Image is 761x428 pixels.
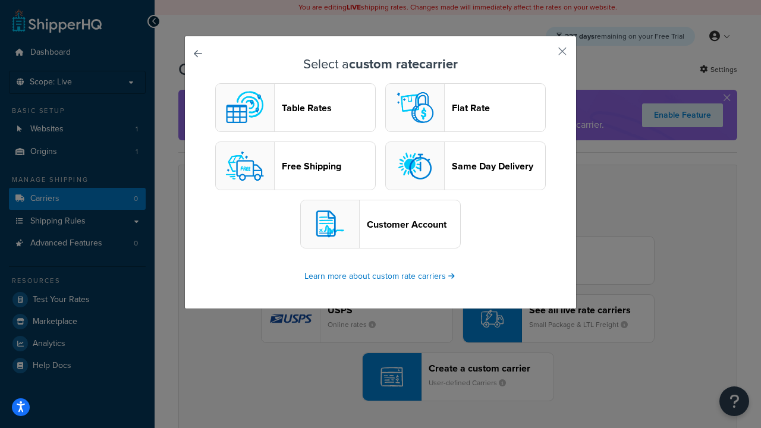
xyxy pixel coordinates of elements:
header: Customer Account [367,219,460,230]
button: sameday logoSame Day Delivery [385,141,546,190]
img: sameday logo [391,142,439,190]
header: Same Day Delivery [452,160,545,172]
strong: custom rate carrier [349,54,458,74]
img: custom logo [221,84,269,131]
header: Free Shipping [282,160,375,172]
header: Table Rates [282,102,375,114]
button: customerAccount logoCustomer Account [300,200,461,248]
button: flat logoFlat Rate [385,83,546,132]
img: free logo [221,142,269,190]
h3: Select a [215,57,546,71]
a: Learn more about custom rate carriers [304,270,457,282]
img: flat logo [391,84,439,131]
button: free logoFree Shipping [215,141,376,190]
header: Flat Rate [452,102,545,114]
button: custom logoTable Rates [215,83,376,132]
img: customerAccount logo [306,200,354,248]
